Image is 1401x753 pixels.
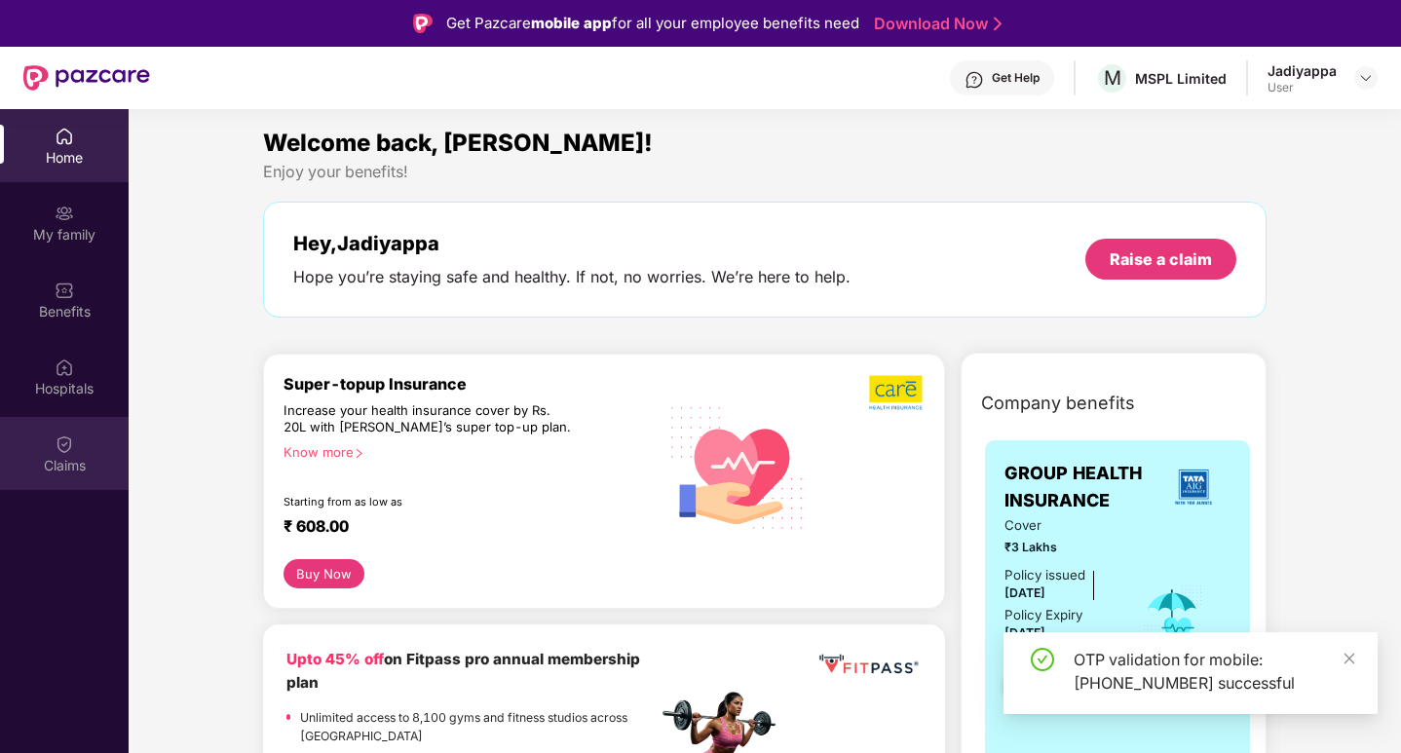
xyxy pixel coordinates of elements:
[1004,538,1115,556] span: ₹3 Lakhs
[293,267,851,287] div: Hope you’re staying safe and healthy. If not, no worries. We’re here to help.
[965,70,984,90] img: svg+xml;base64,PHN2ZyBpZD0iSGVscC0zMngzMiIgeG1sbnM9Imh0dHA6Ly93d3cudzMub3JnLzIwMDAvc3ZnIiB3aWR0aD...
[284,516,638,540] div: ₹ 608.00
[1104,66,1121,90] span: M
[1110,248,1212,270] div: Raise a claim
[1268,80,1337,95] div: User
[992,70,1040,86] div: Get Help
[658,385,818,547] img: svg+xml;base64,PHN2ZyB4bWxucz0iaHR0cDovL3d3dy53My5vcmcvMjAwMC9zdmciIHhtbG5zOnhsaW5rPSJodHRwOi8vd3...
[1004,515,1115,536] span: Cover
[293,232,851,255] div: Hey, Jadiyappa
[55,281,74,300] img: svg+xml;base64,PHN2ZyBpZD0iQmVuZWZpdHMiIHhtbG5zPSJodHRwOi8vd3d3LnczLm9yZy8yMDAwL3N2ZyIgd2lkdGg9Ij...
[1004,585,1045,600] span: [DATE]
[1004,460,1155,515] span: GROUP HEALTH INSURANCE
[531,14,612,32] strong: mobile app
[994,14,1002,34] img: Stroke
[1031,648,1054,671] span: check-circle
[446,12,859,35] div: Get Pazcare for all your employee benefits need
[286,650,640,692] b: on Fitpass pro annual membership plan
[1074,648,1354,695] div: OTP validation for mobile: [PHONE_NUMBER] successful
[300,708,657,746] p: Unlimited access to 8,100 gyms and fitness studios across [GEOGRAPHIC_DATA]
[263,129,653,157] span: Welcome back, [PERSON_NAME]!
[286,650,384,668] b: Upto 45% off
[995,663,1042,711] img: svg+xml;base64,PHN2ZyB4bWxucz0iaHR0cDovL3d3dy53My5vcmcvMjAwMC9zdmciIHdpZHRoPSI0OC45NDMiIGhlaWdodD...
[55,127,74,146] img: svg+xml;base64,PHN2ZyBpZD0iSG9tZSIgeG1sbnM9Imh0dHA6Ly93d3cudzMub3JnLzIwMDAvc3ZnIiB3aWR0aD0iMjAiIG...
[1343,652,1356,665] span: close
[1004,625,1045,640] span: [DATE]
[981,390,1135,417] span: Company benefits
[284,402,574,436] div: Increase your health insurance cover by Rs. 20L with [PERSON_NAME]’s super top-up plan.
[55,204,74,223] img: svg+xml;base64,PHN2ZyB3aWR0aD0iMjAiIGhlaWdodD0iMjAiIHZpZXdCb3g9IjAgMCAyMCAyMCIgZmlsbD0ibm9uZSIgeG...
[1358,70,1374,86] img: svg+xml;base64,PHN2ZyBpZD0iRHJvcGRvd24tMzJ4MzIiIHhtbG5zPSJodHRwOi8vd3d3LnczLm9yZy8yMDAwL3N2ZyIgd2...
[1004,605,1082,625] div: Policy Expiry
[1167,461,1220,513] img: insurerLogo
[1141,584,1204,648] img: icon
[284,559,364,588] button: Buy Now
[1268,61,1337,80] div: Jadiyappa
[874,14,996,34] a: Download Now
[284,495,575,508] div: Starting from as low as
[1004,565,1085,585] div: Policy issued
[413,14,433,33] img: Logo
[354,448,364,459] span: right
[284,374,658,394] div: Super-topup Insurance
[284,444,646,458] div: Know more
[815,648,922,681] img: fppp.png
[55,434,74,454] img: svg+xml;base64,PHN2ZyBpZD0iQ2xhaW0iIHhtbG5zPSJodHRwOi8vd3d3LnczLm9yZy8yMDAwL3N2ZyIgd2lkdGg9IjIwIi...
[869,374,925,411] img: b5dec4f62d2307b9de63beb79f102df3.png
[23,65,150,91] img: New Pazcare Logo
[1135,69,1227,88] div: MSPL Limited
[55,358,74,377] img: svg+xml;base64,PHN2ZyBpZD0iSG9zcGl0YWxzIiB4bWxucz0iaHR0cDovL3d3dy53My5vcmcvMjAwMC9zdmciIHdpZHRoPS...
[263,162,1268,182] div: Enjoy your benefits!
